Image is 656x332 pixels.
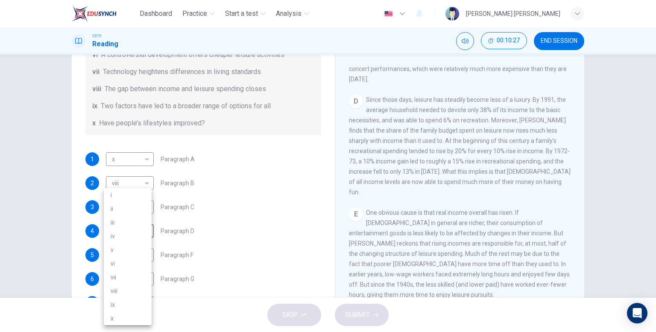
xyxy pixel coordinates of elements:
li: viii [104,284,152,298]
li: ix [104,298,152,311]
li: i [104,188,152,202]
li: vii [104,270,152,284]
li: iv [104,229,152,243]
div: Open Intercom Messenger [627,303,647,323]
li: ii [104,202,152,216]
li: v [104,243,152,257]
li: x [104,311,152,325]
li: iii [104,216,152,229]
li: vi [104,257,152,270]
